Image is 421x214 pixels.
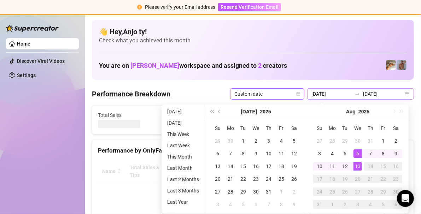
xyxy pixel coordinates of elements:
[208,105,216,119] button: Last year (Control + left)
[252,175,260,183] div: 23
[392,149,400,158] div: 9
[353,175,362,183] div: 20
[164,130,202,138] li: This Week
[17,58,65,64] a: Discover Viral Videos
[366,188,375,196] div: 28
[311,90,352,98] input: Start date
[290,137,298,145] div: 5
[326,147,339,160] td: 2025-08-04
[392,175,400,183] div: 23
[239,200,247,209] div: 5
[313,135,326,147] td: 2025-07-27
[326,135,339,147] td: 2025-07-28
[137,5,142,10] span: exclamation-circle
[288,173,300,185] td: 2025-07-26
[252,188,260,196] div: 30
[377,135,390,147] td: 2025-08-01
[290,175,298,183] div: 26
[99,62,287,70] h1: You are on workspace and assigned to creators
[275,135,288,147] td: 2025-07-04
[341,137,349,145] div: 29
[239,175,247,183] div: 22
[239,137,247,145] div: 1
[390,147,402,160] td: 2025-08-09
[224,198,237,211] td: 2025-08-04
[366,200,375,209] div: 4
[260,105,271,119] button: Choose a year
[392,162,400,171] div: 16
[377,160,390,173] td: 2025-08-15
[164,186,202,195] li: Last 3 Months
[379,188,387,196] div: 29
[275,160,288,173] td: 2025-07-18
[364,122,377,135] th: Th
[341,200,349,209] div: 2
[351,173,364,185] td: 2025-08-20
[211,173,224,185] td: 2025-07-20
[328,188,337,196] div: 25
[262,198,275,211] td: 2025-08-07
[366,149,375,158] div: 7
[237,185,250,198] td: 2025-07-29
[252,200,260,209] div: 6
[262,160,275,173] td: 2025-07-17
[315,149,324,158] div: 3
[252,137,260,145] div: 2
[339,135,351,147] td: 2025-07-29
[250,173,262,185] td: 2025-07-23
[258,62,262,69] span: 2
[313,173,326,185] td: 2025-08-17
[250,122,262,135] th: We
[315,188,324,196] div: 24
[164,175,202,184] li: Last 2 Months
[355,91,360,97] span: swap-right
[277,175,286,183] div: 25
[214,162,222,171] div: 13
[364,173,377,185] td: 2025-08-21
[224,160,237,173] td: 2025-07-14
[130,62,179,69] span: [PERSON_NAME]
[328,137,337,145] div: 28
[328,149,337,158] div: 4
[99,37,407,44] span: Check what you achieved this month
[214,137,222,145] div: 29
[262,185,275,198] td: 2025-07-31
[164,107,202,116] li: [DATE]
[290,149,298,158] div: 12
[275,198,288,211] td: 2025-08-08
[214,188,222,196] div: 27
[353,149,362,158] div: 6
[164,153,202,161] li: This Month
[252,162,260,171] div: 16
[211,122,224,135] th: Su
[353,200,362,209] div: 3
[211,135,224,147] td: 2025-06-29
[275,173,288,185] td: 2025-07-25
[328,175,337,183] div: 18
[364,198,377,211] td: 2025-09-04
[237,160,250,173] td: 2025-07-15
[250,185,262,198] td: 2025-07-30
[377,173,390,185] td: 2025-08-22
[145,3,215,11] div: Please verify your Email address
[211,147,224,160] td: 2025-07-06
[277,188,286,196] div: 1
[288,135,300,147] td: 2025-07-05
[296,92,300,96] span: calendar
[379,175,387,183] div: 22
[315,175,324,183] div: 17
[390,160,402,173] td: 2025-08-16
[221,4,279,10] span: Resend Verification Email
[250,147,262,160] td: 2025-07-09
[277,162,286,171] div: 18
[379,162,387,171] div: 15
[326,160,339,173] td: 2025-08-11
[214,175,222,183] div: 20
[339,198,351,211] td: 2025-09-02
[326,198,339,211] td: 2025-09-01
[250,198,262,211] td: 2025-08-06
[277,200,286,209] div: 8
[351,185,364,198] td: 2025-08-27
[237,135,250,147] td: 2025-07-01
[237,147,250,160] td: 2025-07-08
